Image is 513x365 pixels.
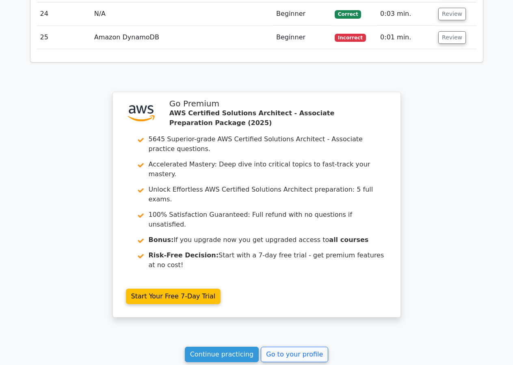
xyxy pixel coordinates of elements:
[126,289,221,304] a: Start Your Free 7-Day Trial
[261,347,328,362] a: Go to your profile
[438,31,466,44] button: Review
[377,2,435,26] td: 0:03 min.
[185,347,259,362] a: Continue practicing
[91,2,273,26] td: N/A
[335,34,366,42] span: Incorrect
[37,26,91,49] td: 25
[335,10,361,18] span: Correct
[273,26,331,49] td: Beginner
[438,8,466,20] button: Review
[37,2,91,26] td: 24
[273,2,331,26] td: Beginner
[377,26,435,49] td: 0:01 min.
[91,26,273,49] td: Amazon DynamoDB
